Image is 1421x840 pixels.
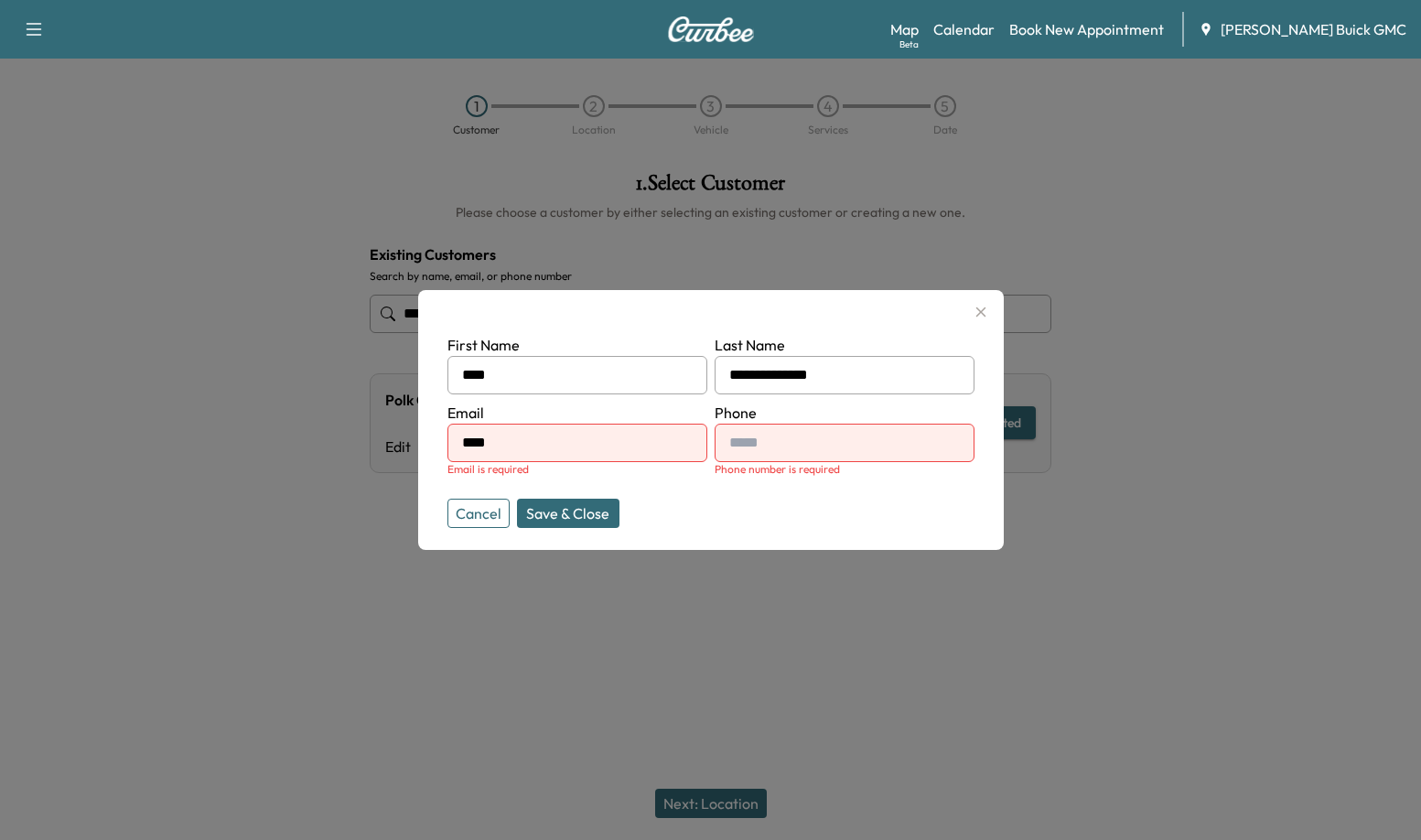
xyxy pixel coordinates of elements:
span: [PERSON_NAME] Buick GMC [1221,18,1406,40]
div: Beta [899,38,919,51]
a: Calendar [933,18,995,40]
label: Phone [715,404,757,422]
a: Book New Appointment [1009,18,1164,40]
label: Last Name [715,336,785,354]
img: Curbee Logo [667,16,755,42]
label: Email [447,404,484,422]
button: Save & Close [517,499,619,528]
label: First Name [447,336,520,354]
div: Phone number is required [715,462,974,477]
a: MapBeta [890,18,919,40]
button: Cancel [447,499,510,528]
div: Email is required [447,462,707,477]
